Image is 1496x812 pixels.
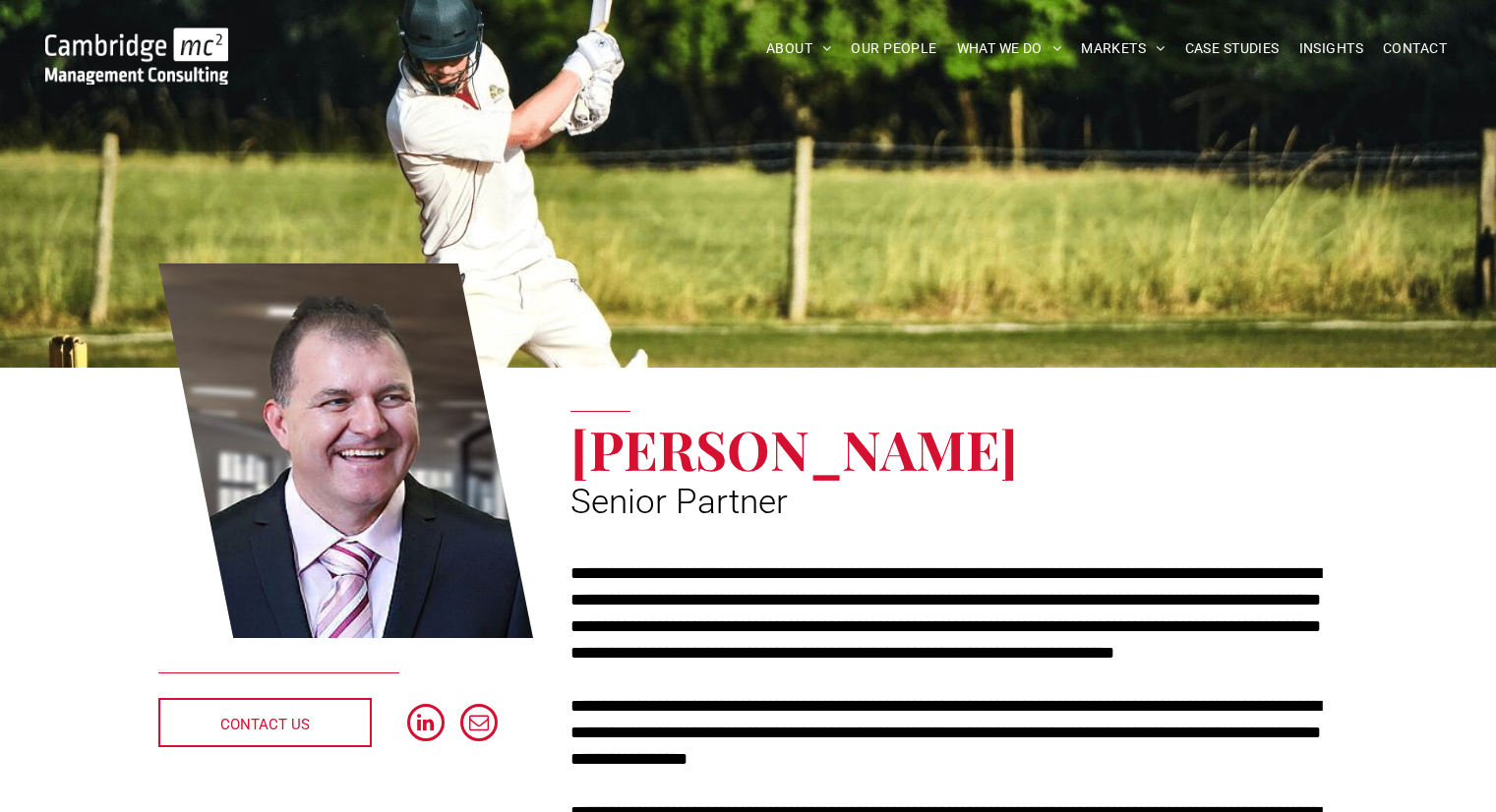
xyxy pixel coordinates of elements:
a: Your Business Transformed | Cambridge Management Consulting [45,30,228,51]
a: CONTACT US [158,698,372,747]
span: CONTACT US [220,700,310,749]
a: INSIGHTS [1289,33,1373,64]
a: ABOUT [756,33,842,64]
a: CASE STUDIES [1175,33,1289,64]
a: OUR PEOPLE [841,33,946,64]
a: WHAT WE DO [947,33,1072,64]
a: Paul Turk | Senior Partner | Cambridge Management Consulting [158,261,534,642]
a: CONTACT [1373,33,1457,64]
a: linkedin [407,704,445,746]
span: [PERSON_NAME] [570,412,1018,485]
a: MARKETS [1071,33,1174,64]
span: Senior Partner [570,482,788,522]
a: email [460,704,498,746]
img: Go to Homepage [45,28,228,85]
